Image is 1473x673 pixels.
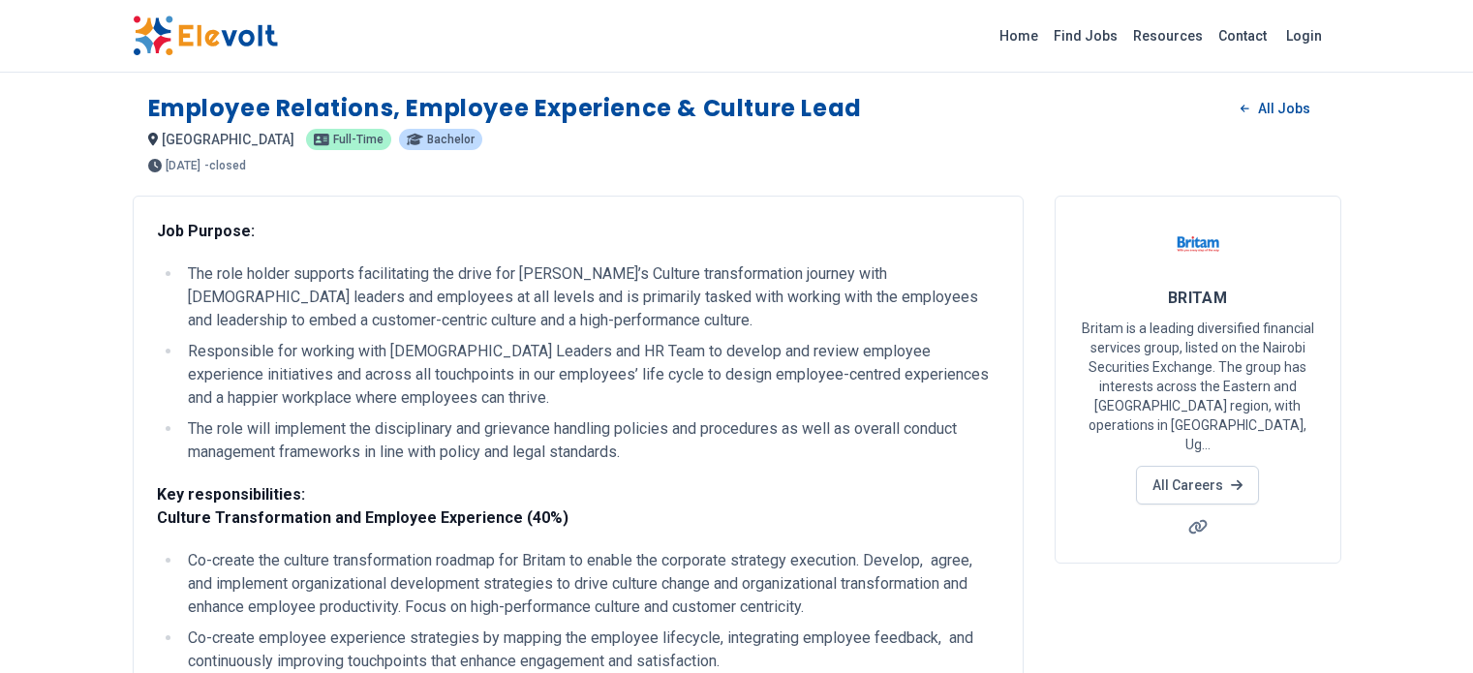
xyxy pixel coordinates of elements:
[157,222,255,240] strong: Job Purpose:
[1168,289,1228,307] span: BRITAM
[1225,94,1325,123] a: All Jobs
[148,93,862,124] h1: Employee Relations, Employee Experience & Culture Lead
[166,160,200,171] span: [DATE]
[333,134,384,145] span: Full-time
[1046,20,1125,51] a: Find Jobs
[182,627,999,673] li: Co-create employee experience strategies by mapping the employee lifecycle, integrating employee ...
[182,549,999,619] li: Co-create the culture transformation roadmap for Britam to enable the corporate strategy executio...
[1136,466,1259,505] a: All Careers
[1125,20,1211,51] a: Resources
[992,20,1046,51] a: Home
[182,340,999,410] li: Responsible for working with [DEMOGRAPHIC_DATA] Leaders and HR Team to develop and review employe...
[157,508,568,527] strong: Culture Transformation and Employee Experience (40%)
[1079,319,1317,454] p: Britam is a leading diversified financial services group, listed on the Nairobi Securities Exchan...
[182,417,999,464] li: The role will implement the disciplinary and grievance handling policies and procedures as well a...
[157,485,305,504] strong: Key responsibilities:
[1174,220,1222,268] img: BRITAM
[182,262,999,332] li: The role holder supports facilitating the drive for [PERSON_NAME]’s Culture transformation journe...
[1211,20,1274,51] a: Contact
[204,160,246,171] p: - closed
[162,132,294,147] span: [GEOGRAPHIC_DATA]
[427,134,475,145] span: Bachelor
[1274,16,1334,55] a: Login
[133,15,278,56] img: Elevolt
